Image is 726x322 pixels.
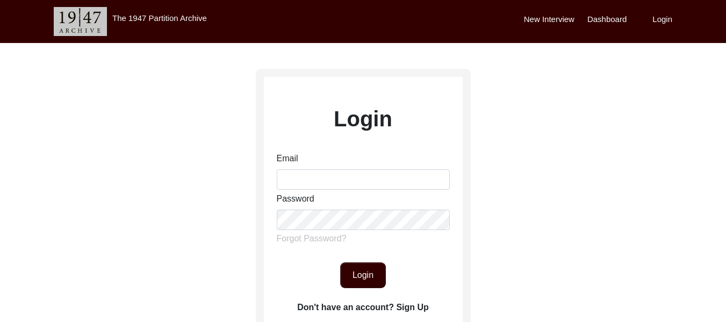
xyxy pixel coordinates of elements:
[334,103,392,135] label: Login
[277,232,347,245] label: Forgot Password?
[297,301,429,314] label: Don't have an account? Sign Up
[277,192,314,205] label: Password
[652,13,672,26] label: Login
[340,262,386,288] button: Login
[54,7,107,36] img: header-logo.png
[112,13,207,23] label: The 1947 Partition Archive
[277,152,298,165] label: Email
[524,13,574,26] label: New Interview
[587,13,627,26] label: Dashboard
